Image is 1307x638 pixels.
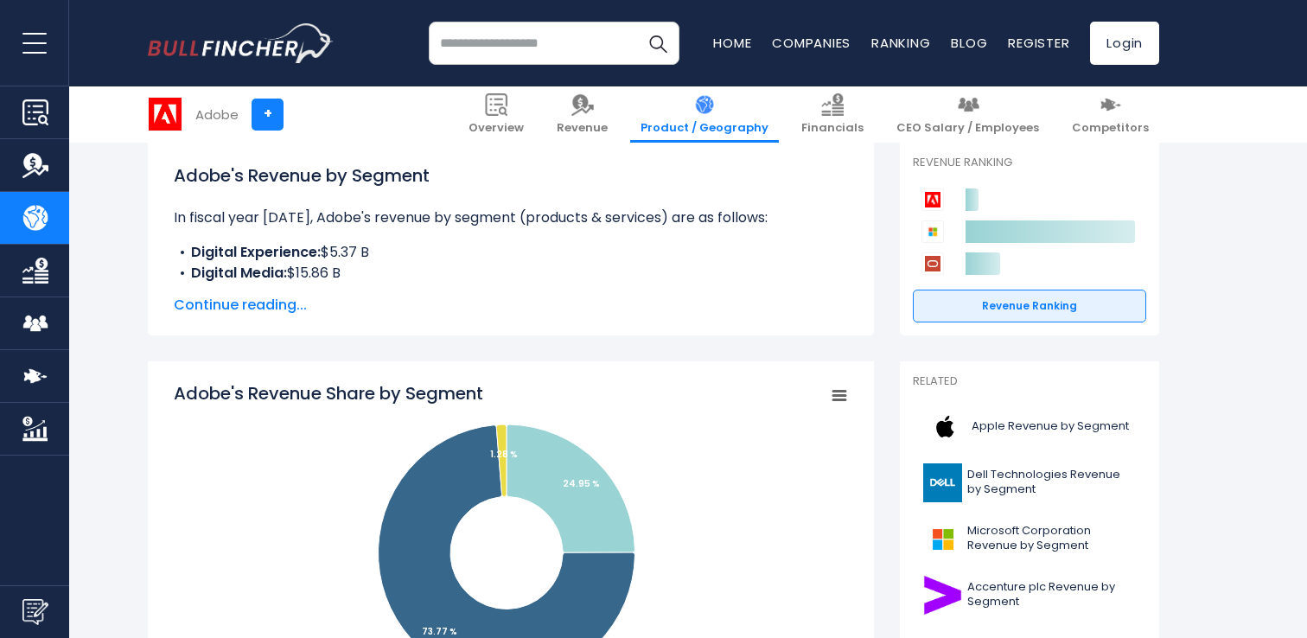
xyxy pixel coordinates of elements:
b: Digital Media: [191,263,287,283]
li: $5.37 B [174,242,848,263]
p: Related [913,374,1146,389]
a: Overview [458,86,534,143]
a: Microsoft Corporation Revenue by Segment [913,515,1146,563]
img: ADBE logo [149,98,182,131]
button: Search [636,22,679,65]
a: Apple Revenue by Segment [913,403,1146,450]
a: Competitors [1062,86,1159,143]
a: Login [1090,22,1159,65]
img: Microsoft Corporation competitors logo [921,220,944,243]
span: Continue reading... [174,295,848,316]
a: Revenue Ranking [913,290,1146,322]
img: MSFT logo [923,520,962,558]
span: Overview [469,121,524,136]
a: Go to homepage [148,23,334,63]
img: DELL logo [923,463,962,502]
a: Register [1008,34,1069,52]
a: Dell Technologies Revenue by Segment [913,459,1146,507]
span: Competitors [1072,121,1149,136]
span: Apple Revenue by Segment [972,419,1129,434]
a: + [252,99,284,131]
img: bullfincher logo [148,23,334,63]
img: Adobe competitors logo [921,188,944,211]
a: CEO Salary / Employees [886,86,1049,143]
a: Blog [951,34,987,52]
a: Ranking [871,34,930,52]
li: $15.86 B [174,263,848,284]
a: Home [713,34,751,52]
span: Product / Geography [641,121,768,136]
span: Revenue [557,121,608,136]
tspan: 73.77 % [422,625,457,638]
tspan: 1.28 % [490,448,518,461]
tspan: 24.95 % [563,477,600,490]
a: Revenue [546,86,618,143]
span: Dell Technologies Revenue by Segment [967,468,1136,497]
span: Financials [801,121,864,136]
img: AAPL logo [923,407,966,446]
a: Accenture plc Revenue by Segment [913,571,1146,619]
tspan: Adobe's Revenue Share by Segment [174,381,483,405]
a: Companies [772,34,851,52]
h1: Adobe's Revenue by Segment [174,163,848,188]
span: Accenture plc Revenue by Segment [967,580,1136,609]
a: Financials [791,86,874,143]
div: Adobe [195,105,239,124]
span: Microsoft Corporation Revenue by Segment [967,524,1136,553]
b: Digital Experience: [191,242,321,262]
a: Product / Geography [630,86,779,143]
img: Oracle Corporation competitors logo [921,252,944,275]
span: CEO Salary / Employees [896,121,1039,136]
img: ACN logo [923,576,962,615]
p: Revenue Ranking [913,156,1146,170]
p: In fiscal year [DATE], Adobe's revenue by segment (products & services) are as follows: [174,207,848,228]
